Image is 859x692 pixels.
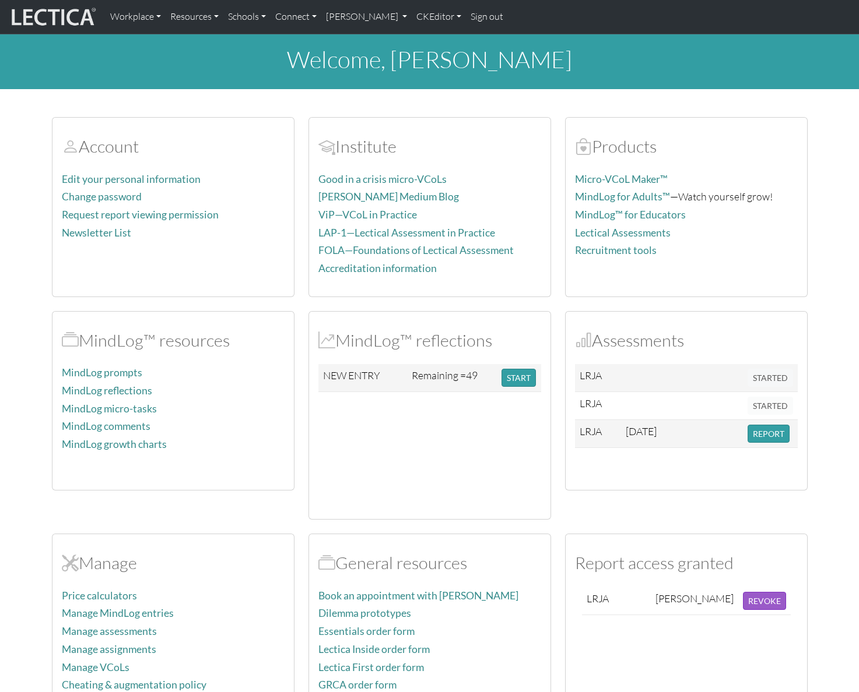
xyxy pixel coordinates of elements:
div: [PERSON_NAME] [655,592,734,605]
a: Connect [271,5,321,29]
a: Edit your personal information [62,173,201,185]
a: MindLog comments [62,420,150,432]
a: Micro-VCoL Maker™ [575,173,668,185]
a: MindLog micro-tasks [62,403,157,415]
a: Accreditation information [318,262,437,274]
span: Assessments [575,330,592,351]
h2: Assessments [575,330,798,351]
h2: Institute [318,136,541,157]
td: LRJA [575,364,621,392]
button: START [502,369,536,387]
p: —Watch yourself grow! [575,188,798,205]
span: MindLog™ resources [62,330,79,351]
h2: Account [62,136,285,157]
span: Account [318,136,335,157]
button: REVOKE [743,592,786,610]
td: Remaining = [407,364,497,392]
td: NEW ENTRY [318,364,408,392]
span: [DATE] [626,425,657,437]
a: Lectical Assessments [575,227,671,239]
a: Request report viewing permission [62,209,219,221]
td: LRJA [575,420,621,448]
a: Newsletter List [62,227,131,239]
a: FOLA—Foundations of Lectical Assessment [318,244,514,256]
a: GRCA order form [318,679,397,691]
a: Sign out [466,5,508,29]
a: Good in a crisis micro-VCoLs [318,173,447,185]
h2: Products [575,136,798,157]
a: Manage VCoLs [62,661,129,673]
a: LAP-1—Lectical Assessment in Practice [318,227,495,239]
h2: MindLog™ resources [62,330,285,351]
a: Manage MindLog entries [62,607,174,619]
a: Lectica First order form [318,661,424,673]
a: CKEditor [412,5,466,29]
a: Dilemma prototypes [318,607,411,619]
span: Manage [62,552,79,573]
h2: MindLog™ reflections [318,330,541,351]
span: Products [575,136,592,157]
a: MindLog for Adults™ [575,190,670,203]
a: Workplace [106,5,166,29]
a: Change password [62,190,142,203]
button: REPORT [748,425,790,443]
a: Book an appointment with [PERSON_NAME] [318,589,518,602]
a: Resources [166,5,223,29]
a: MindLog™ for Educators [575,209,686,221]
a: Essentials order form [318,625,415,637]
td: LRJA [575,392,621,420]
a: Manage assessments [62,625,157,637]
h2: Report access granted [575,553,798,573]
h2: Manage [62,553,285,573]
a: ViP—VCoL in Practice [318,209,417,221]
a: Price calculators [62,589,137,602]
img: lecticalive [9,6,96,28]
a: Recruitment tools [575,244,657,256]
a: [PERSON_NAME] Medium Blog [318,190,459,203]
a: MindLog prompts [62,366,142,379]
a: Lectica Inside order form [318,643,430,655]
a: MindLog growth charts [62,438,167,450]
h2: General resources [318,553,541,573]
span: Account [62,136,79,157]
a: [PERSON_NAME] [321,5,412,29]
a: Cheating & augmentation policy [62,679,206,691]
span: 49 [466,369,478,382]
td: LRJA [582,587,651,615]
a: MindLog reflections [62,384,152,397]
span: MindLog [318,330,335,351]
span: Resources [318,552,335,573]
a: Manage assignments [62,643,156,655]
a: Schools [223,5,271,29]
